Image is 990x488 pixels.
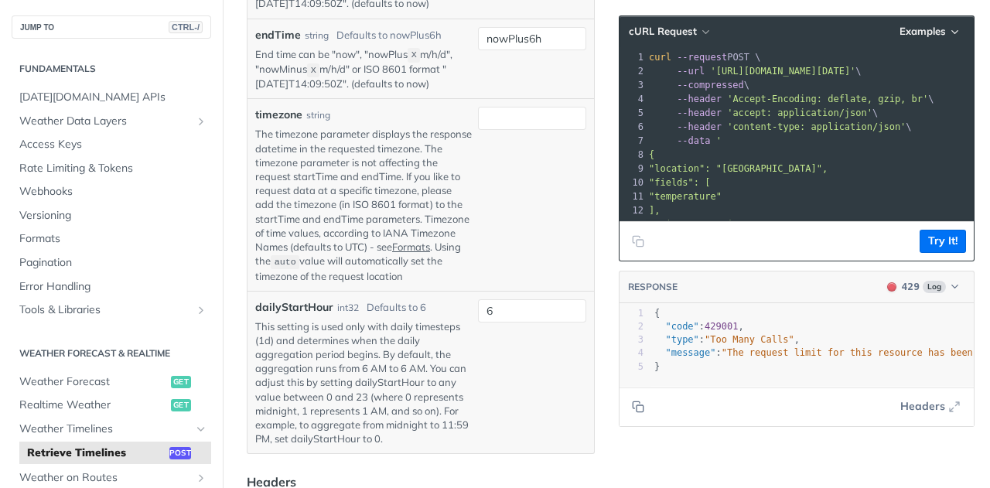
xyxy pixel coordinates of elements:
button: Examples [894,24,966,39]
span: --header [677,107,722,118]
div: 5 [620,360,643,374]
a: Rate Limiting & Tokens [12,157,211,180]
div: 12 [620,203,646,217]
a: Pagination [12,251,211,275]
span: 429 [902,281,920,292]
span: { [654,308,660,319]
a: Webhooks [12,180,211,203]
span: Rate Limiting & Tokens [19,161,207,176]
span: { [649,149,654,160]
label: timezone [255,107,302,123]
button: Hide subpages for Weather Timelines [195,423,207,435]
span: [DATE][DOMAIN_NAME] APIs [19,90,207,105]
p: This setting is used only with daily timesteps (1d) and determines when the daily aggregation per... [255,319,472,446]
span: \ [649,121,912,132]
button: Show subpages for Weather on Routes [195,472,207,484]
span: Retrieve Timelines [27,445,166,461]
div: 3 [620,78,646,92]
div: 8 [620,148,646,162]
div: 5 [620,106,646,120]
div: Defaults to nowPlus6h [336,28,442,43]
span: : , [654,334,800,345]
span: \ [649,80,749,90]
div: int32 [337,301,359,315]
div: 4 [620,92,646,106]
div: 13 [620,217,646,231]
a: Versioning [12,204,211,227]
span: POST \ [649,52,761,63]
label: endTime [255,27,301,43]
span: Headers [900,398,945,415]
div: 4 [620,346,643,360]
span: \ [649,94,934,104]
span: X [411,50,417,61]
span: Access Keys [19,137,207,152]
span: --compressed [677,80,744,90]
span: } [654,361,660,372]
button: cURL Request [623,24,714,39]
label: dailyStartHour [255,299,333,316]
button: Try It! [920,230,966,253]
span: post [169,447,191,459]
span: \ [649,66,862,77]
span: --header [677,94,722,104]
a: Formats [392,241,430,253]
span: auto [275,257,296,268]
a: Realtime Weatherget [12,394,211,417]
div: 10 [620,176,646,189]
p: End time can be "now", "nowPlus m/h/d", "nowMinus m/h/d" or ISO 8601 format "[DATE]T14:09:50Z". (... [255,47,472,91]
h2: Weather Forecast & realtime [12,346,211,360]
span: 'accept: application/json' [727,107,872,118]
button: Show subpages for Weather Data Layers [195,115,207,128]
div: 9 [620,162,646,176]
div: 6 [620,120,646,134]
a: Weather Forecastget [12,370,211,394]
div: 2 [620,320,643,333]
div: string [306,108,330,122]
span: curl [649,52,671,63]
span: 429001 [705,321,738,332]
span: Log [923,281,946,293]
span: Webhooks [19,184,207,200]
span: cURL Request [629,25,697,38]
div: 2 [620,64,646,78]
button: Copy to clipboard [627,230,649,253]
span: Weather Data Layers [19,114,191,129]
span: Formats [19,231,207,247]
a: Error Handling [12,275,211,299]
span: Tools & Libraries [19,302,191,318]
a: Weather TimelinesHide subpages for Weather Timelines [12,418,211,441]
span: --data [677,135,710,146]
button: JUMP TOCTRL-/ [12,15,211,39]
h2: Fundamentals [12,62,211,76]
div: 1 [620,50,646,64]
div: Defaults to 6 [367,300,426,316]
div: 7 [620,134,646,148]
span: '[URL][DOMAIN_NAME][DATE]' [710,66,855,77]
button: 429429Log [879,279,966,295]
div: string [305,29,329,43]
span: : , [654,321,744,332]
span: "code" [665,321,698,332]
span: Weather Timelines [19,421,191,437]
span: CTRL-/ [169,21,203,33]
span: Pagination [19,255,207,271]
span: --request [677,52,727,63]
button: Show subpages for Tools & Libraries [195,304,207,316]
button: Headers [892,395,966,418]
span: --header [677,121,722,132]
p: The timezone parameter displays the response datetime in the requested timezone. The timezone par... [255,127,472,282]
div: 1 [620,307,643,320]
span: Realtime Weather [19,398,167,413]
span: ' [716,135,722,146]
span: "temperature" [649,191,722,202]
span: Weather on Routes [19,470,191,486]
a: Formats [12,227,211,251]
button: RESPONSE [627,279,678,295]
div: 3 [620,333,643,346]
span: X [311,65,316,76]
a: Access Keys [12,133,211,156]
span: Examples [900,25,946,38]
span: Error Handling [19,279,207,295]
span: --url [677,66,705,77]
